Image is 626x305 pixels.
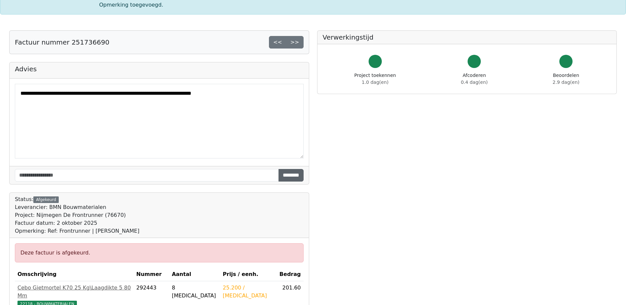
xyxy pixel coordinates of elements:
span: 1.0 dag(en) [362,80,388,85]
div: 8 [MEDICAL_DATA] [172,284,217,300]
div: Deze factuur is afgekeurd. [15,243,304,262]
div: 25.200 / [MEDICAL_DATA] [223,284,274,300]
div: Leverancier: BMN Bouwmaterialen [15,203,139,211]
div: Cebo Gietmortel K70 25 Kg\Laagdikte 5 80 Mm [17,284,131,300]
div: Factuur datum: 2 oktober 2025 [15,219,139,227]
div: Opmerking toegevoegd. [95,1,531,9]
h5: Verwerkingstijd [323,33,611,41]
th: Aantal [169,268,220,281]
span: 2.9 dag(en) [553,80,579,85]
th: Prijs / eenh. [220,268,277,281]
h5: Advies [15,65,304,73]
div: Status: [15,195,139,235]
div: Beoordelen [553,72,579,86]
div: Opmerking: Ref: Frontrunner | [PERSON_NAME] [15,227,139,235]
div: Afgekeurd [33,196,58,203]
th: Omschrijving [15,268,134,281]
div: Afcoderen [461,72,488,86]
span: 0.4 dag(en) [461,80,488,85]
th: Bedrag [277,268,304,281]
h5: Factuur nummer 251736690 [15,38,109,46]
a: >> [286,36,304,49]
div: Project: Nijmegen De Frontrunner (76670) [15,211,139,219]
th: Nummer [134,268,169,281]
a: << [269,36,286,49]
div: Project toekennen [354,72,396,86]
